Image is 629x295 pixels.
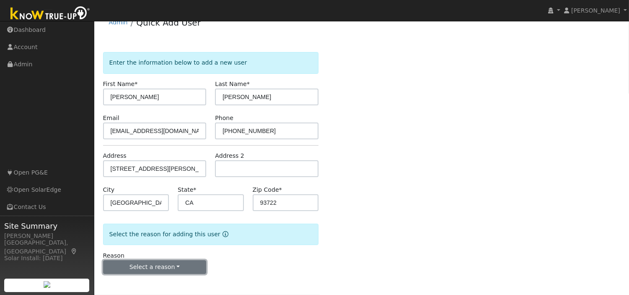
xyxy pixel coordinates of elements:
[103,114,119,123] label: Email
[103,151,127,160] label: Address
[6,5,94,23] img: Know True-Up
[4,254,90,263] div: Solar Install: [DATE]
[4,238,90,256] div: [GEOGRAPHIC_DATA], [GEOGRAPHIC_DATA]
[215,151,244,160] label: Address 2
[571,7,620,14] span: [PERSON_NAME]
[279,186,282,193] span: Required
[103,224,319,245] div: Select the reason for adding this user
[178,185,196,194] label: State
[103,185,115,194] label: City
[4,220,90,232] span: Site Summary
[4,232,90,240] div: [PERSON_NAME]
[103,52,319,73] div: Enter the information below to add a new user
[44,281,50,288] img: retrieve
[70,248,78,255] a: Map
[193,186,196,193] span: Required
[136,18,201,28] a: Quick Add User
[253,185,282,194] label: Zip Code
[135,81,137,87] span: Required
[215,114,233,123] label: Phone
[247,81,250,87] span: Required
[103,251,124,260] label: Reason
[109,19,128,26] a: Admin
[103,260,207,274] button: Select a reason
[103,80,138,89] label: First Name
[220,231,228,238] a: Reason for new user
[215,80,249,89] label: Last Name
